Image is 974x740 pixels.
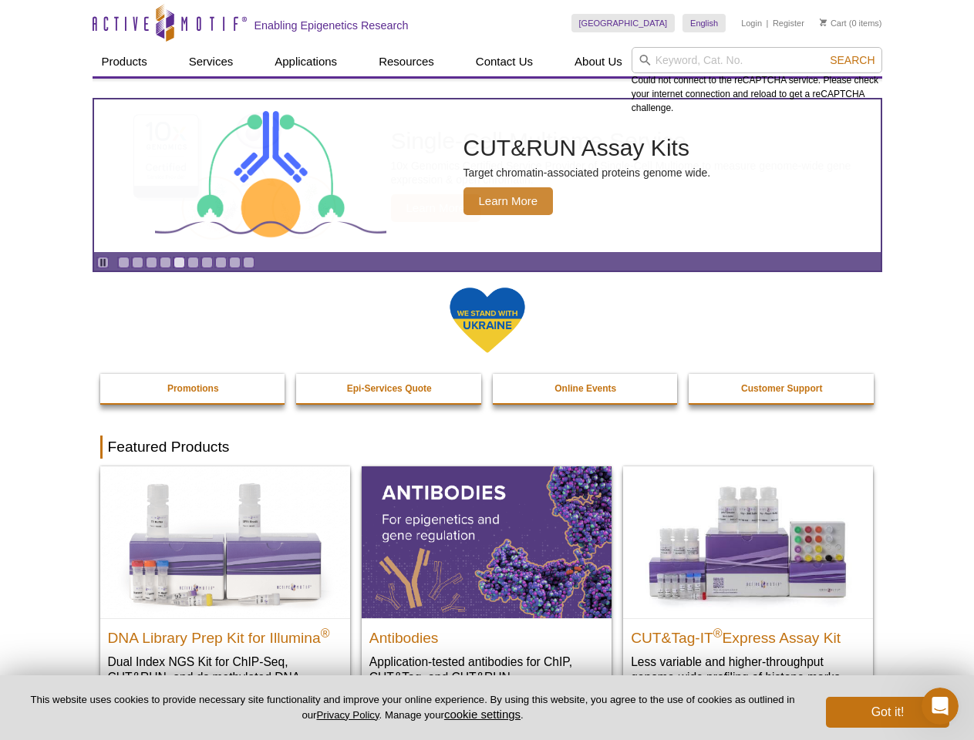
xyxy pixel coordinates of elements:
img: DNA Library Prep Kit for Illumina [100,466,350,617]
button: Got it! [826,697,949,728]
strong: Epi-Services Quote [347,383,432,394]
a: Go to slide 3 [146,257,157,268]
p: Target chromatin-associated proteins genome wide. [463,166,711,180]
iframe: Intercom live chat [922,688,959,725]
p: Dual Index NGS Kit for ChIP-Seq, CUT&RUN, and ds methylated DNA assays. [108,654,342,701]
a: Go to slide 4 [160,257,171,268]
a: CUT&Tag-IT® Express Assay Kit CUT&Tag-IT®Express Assay Kit Less variable and higher-throughput ge... [623,466,873,700]
h2: Antibodies [369,623,604,646]
h2: Featured Products [100,436,875,459]
a: Go to slide 9 [229,257,241,268]
h2: DNA Library Prep Kit for Illumina [108,623,342,646]
a: Cart [820,18,847,29]
sup: ® [713,626,723,639]
li: (0 items) [820,14,882,32]
li: | [767,14,769,32]
a: Resources [369,47,443,76]
button: cookie settings [444,708,521,721]
button: Search [825,53,879,67]
img: CUT&Tag-IT® Express Assay Kit [623,466,873,617]
span: Search [830,54,875,66]
a: Go to slide 6 [187,257,199,268]
a: CUT&RUN Assay Kits CUT&RUN Assay Kits Target chromatin-associated proteins genome wide. Learn More [94,99,881,252]
a: Services [180,47,243,76]
a: Products [93,47,157,76]
a: DNA Library Prep Kit for Illumina DNA Library Prep Kit for Illumina® Dual Index NGS Kit for ChIP-... [100,466,350,715]
h2: Enabling Epigenetics Research [254,18,409,32]
a: Go to slide 5 [174,257,185,268]
a: Go to slide 1 [118,257,130,268]
img: CUT&RUN Assay Kits [155,106,386,247]
article: CUT&RUN Assay Kits [94,99,881,252]
a: Applications [265,47,346,76]
a: Promotions [100,374,287,403]
a: All Antibodies Antibodies Application-tested antibodies for ChIP, CUT&Tag, and CUT&RUN. [362,466,612,700]
a: Login [741,18,762,29]
strong: Customer Support [741,383,822,394]
h2: CUT&Tag-IT Express Assay Kit [631,623,865,646]
span: Learn More [463,187,554,215]
p: Application-tested antibodies for ChIP, CUT&Tag, and CUT&RUN. [369,654,604,685]
a: Go to slide 8 [215,257,227,268]
a: Toggle autoplay [97,257,109,268]
a: [GEOGRAPHIC_DATA] [571,14,676,32]
strong: Promotions [167,383,219,394]
a: Privacy Policy [316,709,379,721]
img: All Antibodies [362,466,612,617]
sup: ® [321,626,330,639]
img: We Stand With Ukraine [449,286,526,355]
a: Epi-Services Quote [296,374,483,403]
a: Go to slide 10 [243,257,254,268]
a: English [682,14,726,32]
input: Keyword, Cat. No. [632,47,882,73]
a: Customer Support [689,374,875,403]
a: Contact Us [467,47,542,76]
a: About Us [565,47,632,76]
a: Online Events [493,374,679,403]
div: Could not connect to the reCAPTCHA service. Please check your internet connection and reload to g... [632,47,882,115]
p: Less variable and higher-throughput genome-wide profiling of histone marks​. [631,654,865,685]
h2: CUT&RUN Assay Kits [463,136,711,160]
strong: Online Events [554,383,616,394]
img: Your Cart [820,18,827,26]
a: Go to slide 2 [132,257,143,268]
a: Register [773,18,804,29]
a: Go to slide 7 [201,257,213,268]
p: This website uses cookies to provide necessary site functionality and improve your online experie... [25,693,800,722]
